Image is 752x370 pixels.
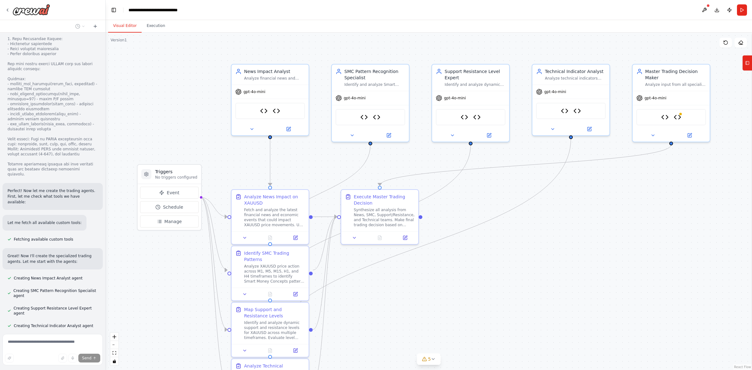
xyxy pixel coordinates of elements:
g: Edge from 058289d1-e46c-48b1-bac5-da9e46549860 to 81f70116-cc22-43d3-b8db-306008e47f39 [267,145,474,298]
span: Creating SMC Pattern Recognition Specialist agent [13,288,98,298]
span: gpt-4o-mini [344,96,366,101]
div: Identify and analyze Smart Money Concepts (SMC) patterns including Break of Structure (BOS), Chan... [344,82,405,87]
div: Identify and analyze dynamic support and resistance levels for XAUUSD using multi-timeframe analy... [445,82,505,87]
div: Analyze technical indicators including VWAP, MACD, risk metrics, and other technical signals acro... [545,76,606,81]
span: Creating News Impact Analyst agent [14,276,82,281]
button: Hide left sidebar [109,6,118,14]
button: zoom in [110,333,118,341]
g: Edge from 81f70116-cc22-43d3-b8db-306008e47f39 to 97156253-344c-4355-baef-b117197464dd [313,214,337,333]
button: Open in side panel [285,347,306,354]
div: SMC Pattern Recognition SpecialistIdentify and analyze Smart Money Concepts (SMC) patterns includ... [331,64,410,142]
div: Technical Indicator Analyst [545,68,606,75]
img: Trading Intelligence Memory [573,107,581,115]
p: Great! Now I'll create the specialized trading agents. Let me start with the agents: [8,253,98,264]
button: No output available [257,347,284,354]
button: Open in side panel [394,234,416,242]
button: Open in side panel [672,132,707,139]
span: gpt-4o-mini [444,96,466,101]
g: Edge from triggers to 7114eac3-539f-4a7d-b9a2-c97d8b2b94aa [201,194,227,273]
button: Manage [140,216,199,227]
div: Support Resistance Level Expert [445,68,505,81]
div: News Impact AnalystAnalyze financial news and economic events to predict XAUUSD market reactions ... [231,64,309,136]
g: Edge from 14e4b689-f2a7-4817-9365-bc138534d1ca to cd1654a3-dc00-45d8-bdb9-64e608d78cb7 [267,138,273,185]
img: Trading Intelligence Memory [273,107,280,115]
div: Technical Indicator AnalystAnalyze technical indicators including VWAP, MACD, risk metrics, and o... [532,64,610,136]
button: Open in side panel [572,125,607,133]
div: News Impact Analyst [244,68,305,75]
span: Fetching available custom tools [14,237,73,242]
img: Polygon Market Data Tool [561,107,568,115]
div: Identify SMC Trading PatternsAnalyze XAUUSD price action across M1, M5, M15, H1, and H4 timeframe... [231,246,309,301]
div: Version 1 [111,38,127,43]
button: Switch to previous chat [73,23,88,30]
span: gpt-4o-mini [243,89,265,94]
button: Upload files [58,354,67,362]
nav: breadcrumb [128,7,196,13]
span: 5 [428,356,431,362]
div: Identify SMC Trading Patterns [244,250,305,263]
g: Edge from 1ce62f0d-4811-4557-891f-0c412ccb1fd3 to 7114eac3-539f-4a7d-b9a2-c97d8b2b94aa [267,145,373,242]
div: Support Resistance Level ExpertIdentify and analyze dynamic support and resistance levels for XAU... [431,64,510,142]
img: Trading Intelligence Memory [473,113,481,121]
div: Analyze XAUUSD price action across M1, M5, M15, H1, and H4 timeframes to identify Smart Money Con... [244,264,305,284]
button: Start a new chat [90,23,100,30]
button: Open in side panel [271,125,306,133]
button: Click to speak your automation idea [68,354,77,362]
div: Analyze News Impact on XAUUSD [244,194,305,206]
p: Perfect! Now let me create the trading agents. First, let me check what tools we have available: [8,188,98,205]
button: Event [140,187,199,199]
button: Open in side panel [285,234,306,242]
span: gpt-4o-mini [544,89,566,94]
span: Creating Support Resistance Level Expert agent [13,306,98,316]
div: Analyze News Impact on XAUUSDFetch and analyze the latest financial news and economic events that... [231,189,309,245]
span: Send [82,356,91,361]
button: zoom out [110,341,118,349]
img: Polygon Market Data Tool [360,113,368,121]
g: Edge from 7114eac3-539f-4a7d-b9a2-c97d8b2b94aa to 97156253-344c-4355-baef-b117197464dd [313,214,337,273]
div: Synthesize all analysis from News, SMC, Support/Resistance, and Technical teams. Make final tradi... [354,207,415,227]
button: No output available [367,234,393,242]
div: SMC Pattern Recognition Specialist [344,68,405,81]
div: Master Trading Decision Maker [645,68,706,81]
img: Polygon Market Data Tool [461,113,468,121]
img: Polygon Market Data Tool [260,107,268,115]
div: Map Support and Resistance LevelsIdentify and analyze dynamic support and resistance levels for X... [231,302,309,357]
button: Send [78,354,100,362]
button: Improve this prompt [5,354,14,362]
span: Schedule [163,204,183,210]
img: Trading Intelligence Memory [661,113,669,121]
p: Let me fetch all available custom tools: [8,220,81,226]
p: No triggers configured [155,175,197,180]
g: Edge from c71316e7-6ff6-4d24-80a9-bcc5de5d1c63 to 9ba074dc-ee1c-4d2e-a565-226d8125278a [267,138,574,355]
div: Analyze financial news and economic events to predict XAUUSD market reactions and provide high-pr... [244,76,305,81]
img: Logo [13,4,50,15]
button: Schedule [140,201,199,213]
span: Manage [164,218,182,225]
img: Telegram Trading Bot [674,113,681,121]
button: No output available [257,234,284,242]
img: Trading Intelligence Memory [373,113,380,121]
div: React Flow controls [110,333,118,365]
button: toggle interactivity [110,357,118,365]
button: 5 [417,353,441,365]
div: Analyze input from all specialist agents (News, SMC, Support/Resistance, Technical), make final t... [645,82,706,87]
a: React Flow attribution [734,365,751,369]
div: Execute Master Trading Decision [354,194,415,206]
button: No output available [257,290,284,298]
span: Event [167,190,179,196]
div: Execute Master Trading DecisionSynthesize all analysis from News, SMC, Support/Resistance, and Te... [341,189,419,245]
g: Edge from f6e4afa4-ba7c-47da-998e-e204325b4c7b to 97156253-344c-4355-baef-b117197464dd [377,145,674,185]
span: Creating Technical Indicator Analyst agent [14,323,93,328]
div: Map Support and Resistance Levels [244,306,305,319]
span: gpt-4o-mini [645,96,666,101]
button: Execution [142,19,170,33]
div: Fetch and analyze the latest financial news and economic events that could impact XAUUSD price mo... [244,207,305,227]
div: Master Trading Decision MakerAnalyze input from all specialist agents (News, SMC, Support/Resista... [632,64,710,142]
g: Edge from triggers to 81f70116-cc22-43d3-b8db-306008e47f39 [201,194,227,333]
g: Edge from triggers to cd1654a3-dc00-45d8-bdb9-64e608d78cb7 [201,194,227,220]
g: Edge from cd1654a3-dc00-45d8-bdb9-64e608d78cb7 to 97156253-344c-4355-baef-b117197464dd [313,214,337,220]
button: Open in side panel [285,290,306,298]
button: Visual Editor [108,19,142,33]
h3: Triggers [155,169,197,175]
div: TriggersNo triggers configuredEventScheduleManage [137,164,202,231]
